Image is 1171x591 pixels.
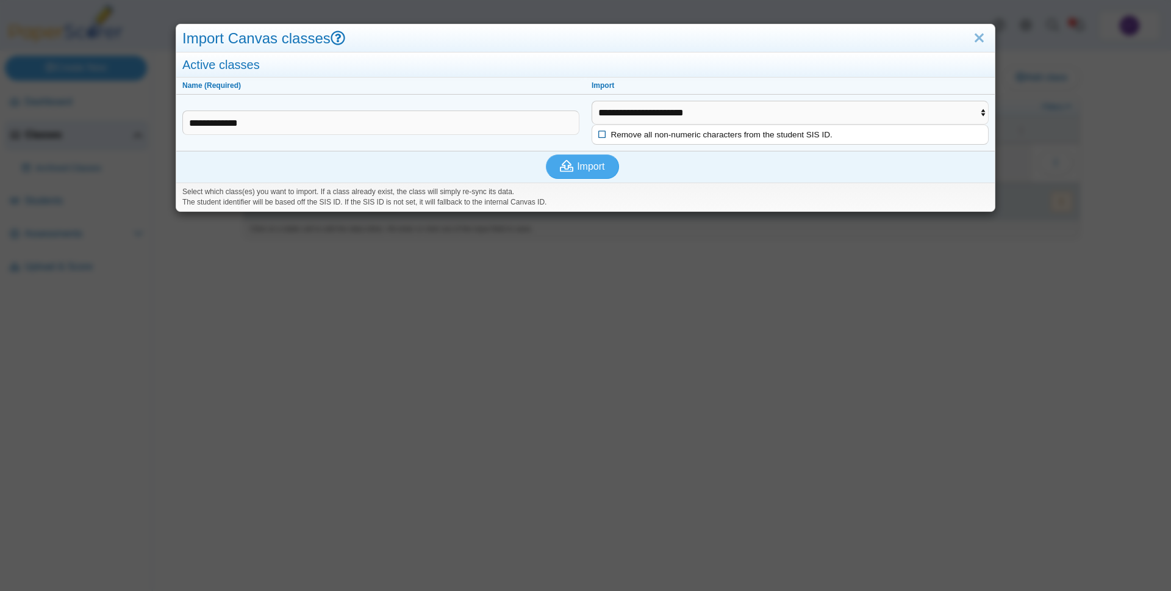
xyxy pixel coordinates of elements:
div: Select which class(es) you want to import. If a class already exist, the class will simply re-syn... [176,183,995,211]
a: Close [970,28,989,49]
button: Import [546,154,619,179]
th: Name (Required) [176,78,585,95]
th: Import [585,78,995,95]
span: Remove all non-numeric characters from the student SIS ID. [607,130,833,139]
div: Import Canvas classes [176,24,995,53]
div: Active classes [176,53,995,78]
span: Import [577,161,604,172]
